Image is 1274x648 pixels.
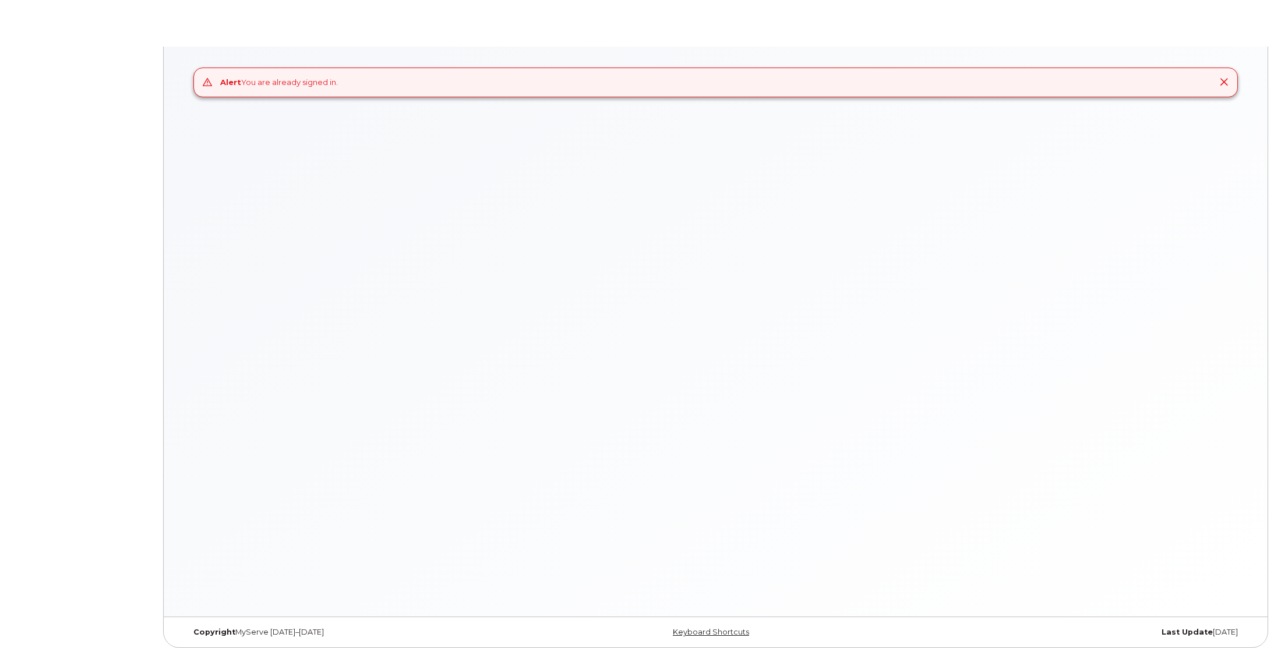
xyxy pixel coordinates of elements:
div: [DATE] [892,628,1247,637]
div: MyServe [DATE]–[DATE] [185,628,539,637]
strong: Alert [220,77,241,87]
strong: Last Update [1162,628,1213,636]
div: You are already signed in. [220,77,338,88]
strong: Copyright [193,628,235,636]
a: Keyboard Shortcuts [673,628,749,636]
